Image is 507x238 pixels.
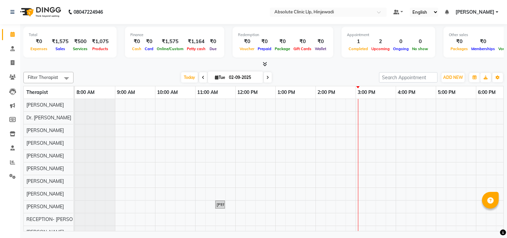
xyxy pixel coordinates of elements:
[26,153,64,159] span: [PERSON_NAME]
[181,72,198,83] span: Today
[313,46,328,51] span: Wallet
[143,38,155,45] div: ₹0
[196,88,220,97] a: 11:00 AM
[391,46,410,51] span: Ongoing
[143,46,155,51] span: Card
[449,38,470,45] div: ₹0
[449,46,470,51] span: Packages
[130,38,143,45] div: ₹0
[26,204,64,210] span: [PERSON_NAME]
[391,38,410,45] div: 0
[370,46,391,51] span: Upcoming
[26,178,64,184] span: [PERSON_NAME]
[396,88,417,97] a: 4:00 PM
[213,75,227,80] span: Tue
[71,46,89,51] span: Services
[370,38,391,45] div: 2
[155,88,179,97] a: 10:00 AM
[26,229,64,235] span: [PERSON_NAME]
[216,202,224,208] div: [PERSON_NAME], TK01, 11:30 AM-11:31 AM, SKIN CONSULTING
[26,115,71,121] span: Dr. [PERSON_NAME]
[26,165,64,171] span: [PERSON_NAME]
[130,46,143,51] span: Cash
[155,38,185,45] div: ₹1,575
[273,38,292,45] div: ₹0
[91,46,110,51] span: Products
[238,46,256,51] span: Voucher
[89,38,111,45] div: ₹1,075
[130,32,219,38] div: Finance
[29,46,49,51] span: Expenses
[436,88,457,97] a: 5:00 PM
[115,88,137,97] a: 9:00 AM
[470,46,497,51] span: Memberships
[379,72,437,83] input: Search Appointment
[26,89,48,95] span: Therapist
[470,38,497,45] div: ₹0
[185,46,207,51] span: Petty cash
[207,38,219,45] div: ₹0
[17,3,63,21] img: logo
[347,38,370,45] div: 1
[26,191,64,197] span: [PERSON_NAME]
[410,38,430,45] div: 0
[456,9,494,16] span: [PERSON_NAME]
[26,140,64,146] span: [PERSON_NAME]
[238,38,256,45] div: ₹0
[208,46,218,51] span: Due
[29,38,49,45] div: ₹0
[441,73,465,82] button: ADD NEW
[75,88,96,97] a: 8:00 AM
[347,46,370,51] span: Completed
[292,38,313,45] div: ₹0
[443,75,463,80] span: ADD NEW
[49,38,71,45] div: ₹1,575
[185,38,207,45] div: ₹1,164
[410,46,430,51] span: No show
[238,32,328,38] div: Redemption
[256,38,273,45] div: ₹0
[26,102,64,108] span: [PERSON_NAME]
[347,32,430,38] div: Appointment
[227,73,260,83] input: 2025-09-02
[292,46,313,51] span: Gift Cards
[29,32,111,38] div: Total
[26,216,93,222] span: RECEPTION- [PERSON_NAME]
[356,88,377,97] a: 3:00 PM
[26,127,64,133] span: [PERSON_NAME]
[54,46,67,51] span: Sales
[313,38,328,45] div: ₹0
[256,46,273,51] span: Prepaid
[476,88,497,97] a: 6:00 PM
[28,75,58,80] span: Filter Therapist
[74,3,103,21] b: 08047224946
[316,88,337,97] a: 2:00 PM
[155,46,185,51] span: Online/Custom
[479,211,500,231] iframe: chat widget
[273,46,292,51] span: Package
[276,88,297,97] a: 1:00 PM
[236,88,259,97] a: 12:00 PM
[71,38,89,45] div: ₹500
